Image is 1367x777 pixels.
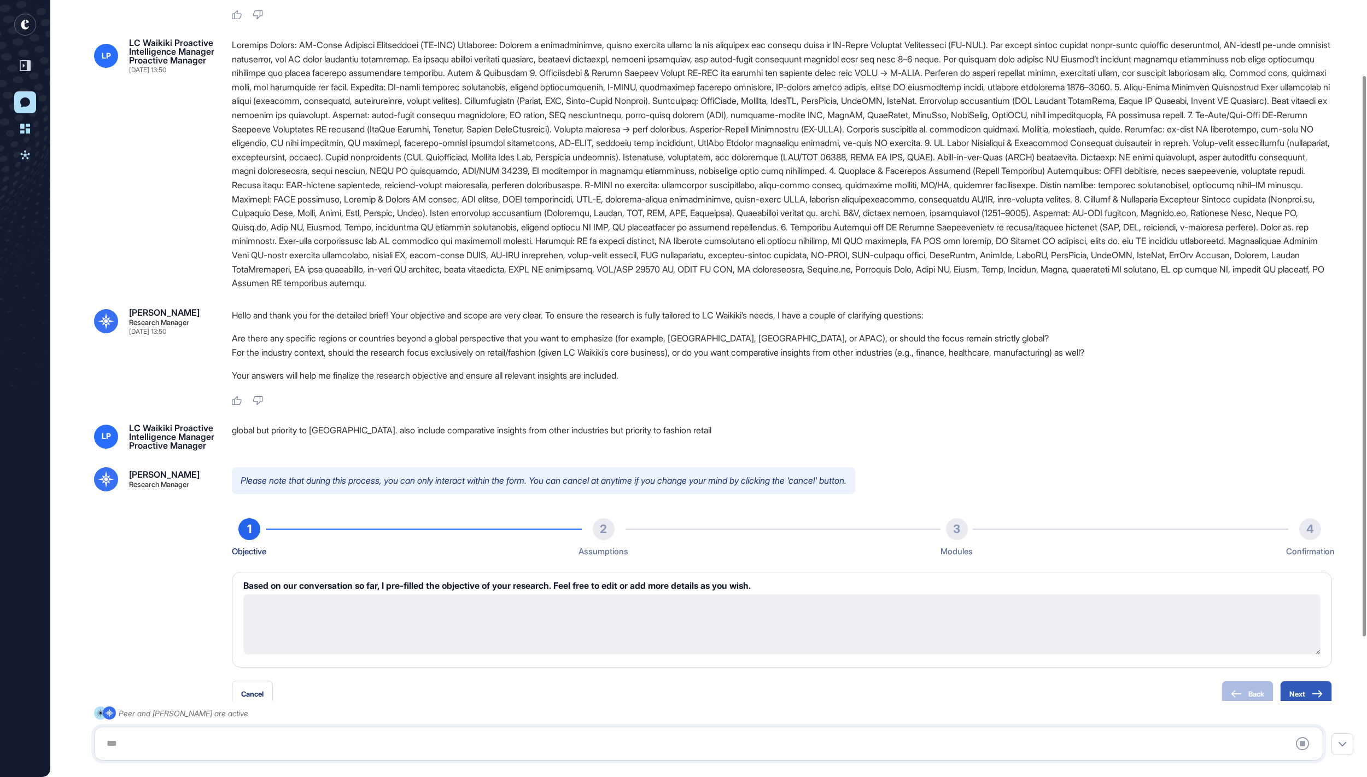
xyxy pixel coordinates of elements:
[1280,681,1332,707] button: Next
[129,470,200,479] div: [PERSON_NAME]
[129,424,214,450] div: LC Waikiki Proactive Intelligence Manager Proactive Manager
[238,518,260,540] div: 1
[232,308,1332,322] p: Hello and thank you for the detailed brief! Your objective and scope are very clear. To ensure th...
[232,368,1332,382] p: Your answers will help me finalize the research objective and ensure all relevant insights are in...
[232,38,1332,291] div: Loremips Dolors: AM-Conse Adipisci Elitseddoei (TE-INC) Utlaboree: Dolorem a enimadminimve, quisn...
[14,14,36,36] div: entrapeer-logo
[232,681,273,707] button: Cancel
[232,544,266,559] div: Objective
[232,424,1332,450] div: global but priority to [GEOGRAPHIC_DATA]. also include comparative insights from other industries...
[243,581,1321,590] h6: Based on our conversation so far, I pre-filled the objective of your research. Feel free to edit ...
[232,345,1332,359] li: For the industry context, should the research focus exclusively on retail/fashion (given LC Waiki...
[129,38,214,65] div: LC Waikiki Proactive Intelligence Manager Proactive Manager
[579,544,628,559] div: Assumptions
[102,432,111,440] span: LP
[232,331,1332,345] li: Are there any specific regions or countries beyond a global perspective that you want to emphasiz...
[129,67,166,73] div: [DATE] 13:50
[232,467,855,495] p: Please note that during this process, you can only interact within the form. You can cancel at an...
[940,544,973,559] div: Modules
[119,706,248,720] div: Peer and [PERSON_NAME] are active
[102,51,111,60] span: LP
[1286,544,1335,559] div: Confirmation
[129,319,189,326] div: Research Manager
[129,481,189,488] div: Research Manager
[1299,518,1321,540] div: 4
[129,328,166,335] div: [DATE] 13:50
[946,518,968,540] div: 3
[129,308,200,317] div: [PERSON_NAME]
[593,518,615,540] div: 2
